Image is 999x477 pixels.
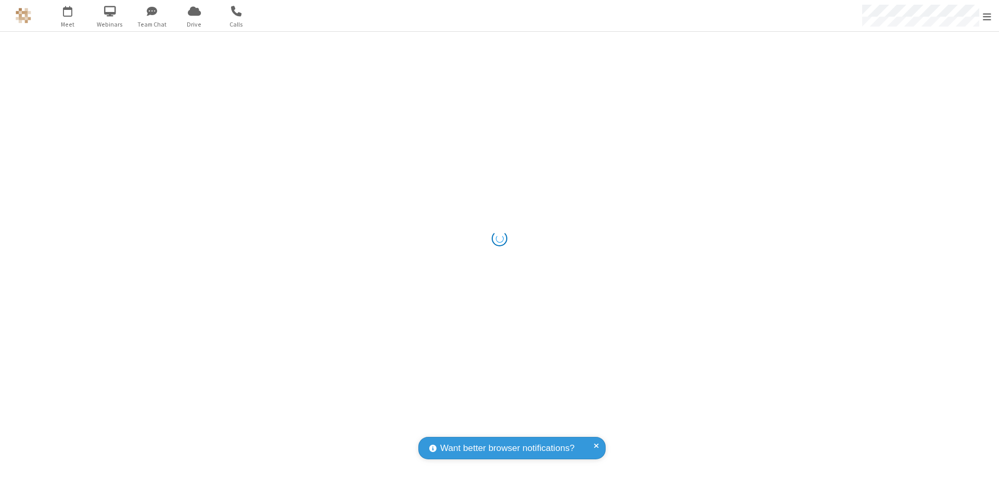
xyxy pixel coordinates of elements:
[91,20,130,29] span: Webinars
[48,20,87,29] span: Meet
[133,20,172,29] span: Team Chat
[16,8,31,23] img: QA Selenium DO NOT DELETE OR CHANGE
[440,442,574,455] span: Want better browser notifications?
[217,20,256,29] span: Calls
[175,20,214,29] span: Drive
